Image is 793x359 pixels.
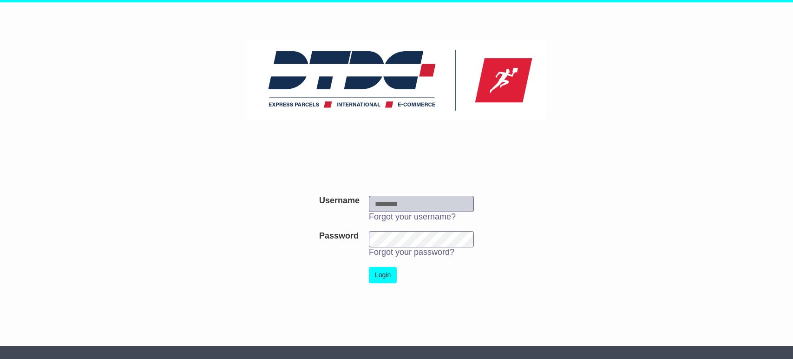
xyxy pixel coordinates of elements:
[369,267,397,283] button: Login
[319,231,359,241] label: Password
[319,196,360,206] label: Username
[247,40,546,119] img: DTDC Australia
[369,247,454,257] a: Forgot your password?
[369,212,456,221] a: Forgot your username?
